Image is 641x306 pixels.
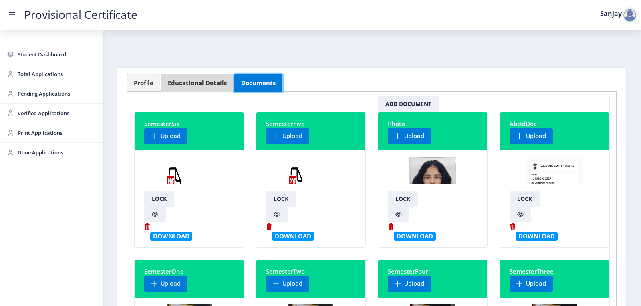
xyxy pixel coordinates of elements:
[18,50,96,59] span: Student Dashboard
[16,10,145,19] a: Provisional Certificate
[266,157,326,217] img: wordpress-pdf-icon.png
[134,80,153,86] span: Profile
[18,128,96,138] span: Print Applications
[394,232,436,240] button: Download
[510,191,540,207] button: Lock
[144,157,204,217] img: wordpress-pdf-icon.png
[161,279,181,288] span: Upload
[18,108,96,118] span: Verified Applications
[272,232,314,240] button: Download
[18,69,96,79] span: Total Applications
[526,157,583,217] img: aLphDNIsJK.jpeg
[282,279,302,288] span: Upload
[409,157,456,217] img: MldWJxENbd.jpeg
[282,131,302,141] span: Upload
[600,10,622,17] label: Sanjay
[266,191,296,207] button: Lock
[241,80,276,86] span: Documents
[161,131,181,141] span: Upload
[18,89,96,98] span: Pending Applications
[516,232,558,240] button: Download
[404,131,424,141] span: Upload
[378,260,487,298] nb-card-header: SemesterFour
[144,191,174,207] button: Lock
[150,232,192,240] button: Download
[404,279,424,288] span: Upload
[500,260,609,298] nb-card-header: SemesterThree
[388,222,401,232] nb-action: Delete File
[378,96,439,112] button: Add Document
[135,260,244,298] nb-card-header: SemesterOne
[510,222,523,232] nb-action: Delete File
[378,112,487,151] nb-card-header: Photo
[135,112,244,151] nb-card-header: SemesterSix
[266,222,280,232] nb-action: Delete File
[500,112,609,151] nb-card-header: AbcIdDoc
[18,148,96,157] span: Done Applications
[256,112,365,151] nb-card-header: SemesterFive
[168,80,227,86] span: Educational Details
[388,191,418,207] button: Lock
[256,260,365,298] nb-card-header: SemesterTwo
[526,131,546,141] span: Upload
[526,279,546,288] span: Upload
[144,222,158,232] nb-action: Delete File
